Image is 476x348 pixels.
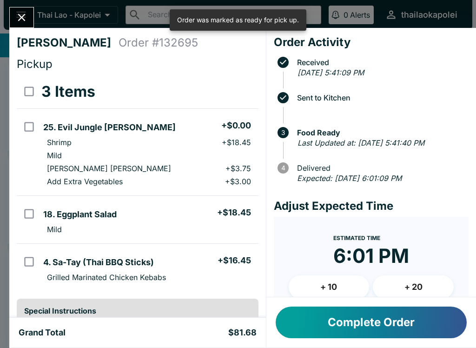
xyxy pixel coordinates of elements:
[24,306,251,315] h6: Special Instructions
[225,164,251,173] p: + $3.75
[281,164,285,172] text: 4
[119,36,198,50] h4: Order # 132695
[225,177,251,186] p: + $3.00
[333,244,409,268] time: 6:01 PM
[274,35,469,49] h4: Order Activity
[289,275,370,299] button: + 10
[373,275,454,299] button: + 20
[297,174,402,183] em: Expected: [DATE] 6:01:09 PM
[43,209,117,220] h5: 18. Eggplant Salad
[17,75,258,291] table: orders table
[41,82,95,101] h3: 3 Items
[177,12,299,28] div: Order was marked as ready for pick up.
[292,128,469,137] span: Food Ready
[17,36,119,50] h4: [PERSON_NAME]
[17,57,53,71] span: Pickup
[333,234,380,241] span: Estimated Time
[297,68,364,77] em: [DATE] 5:41:09 PM
[274,199,469,213] h4: Adjust Expected Time
[47,273,166,282] p: Grilled Marinated Chicken Kebabs
[292,94,469,102] span: Sent to Kitchen
[47,151,62,160] p: Mild
[47,138,72,147] p: Shrimp
[47,177,123,186] p: Add Extra Vegetables
[19,327,66,338] h5: Grand Total
[228,327,257,338] h5: $81.68
[43,257,154,268] h5: 4. Sa-Tay (Thai BBQ Sticks)
[43,122,176,133] h5: 25. Evil Jungle [PERSON_NAME]
[221,120,251,131] h5: + $0.00
[222,138,251,147] p: + $18.45
[292,164,469,172] span: Delivered
[10,7,33,27] button: Close
[292,58,469,67] span: Received
[47,164,171,173] p: [PERSON_NAME] [PERSON_NAME]
[218,255,251,266] h5: + $16.45
[281,129,285,136] text: 3
[47,225,62,234] p: Mild
[217,207,251,218] h5: + $18.45
[297,138,424,147] em: Last Updated at: [DATE] 5:41:40 PM
[276,307,467,338] button: Complete Order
